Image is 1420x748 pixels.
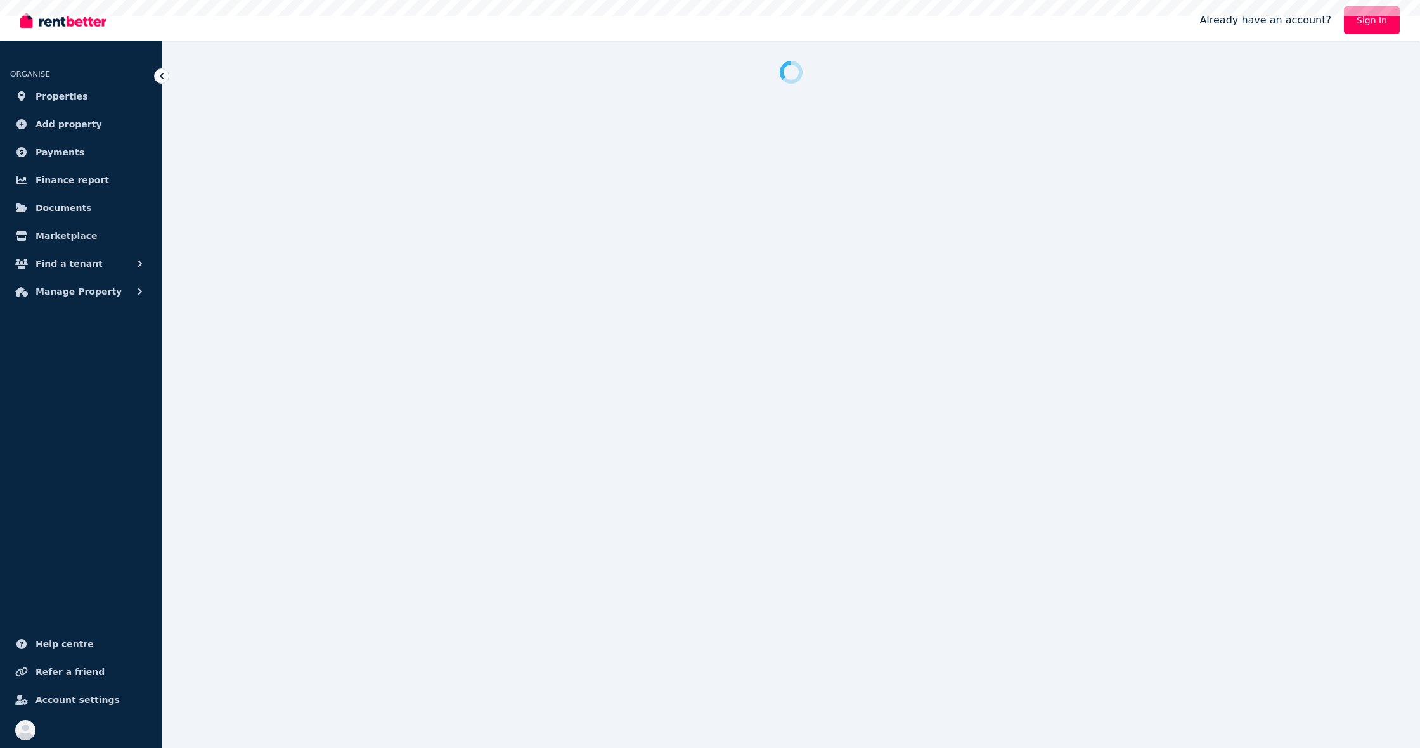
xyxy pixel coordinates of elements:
[10,251,152,276] button: Find a tenant
[35,200,92,216] span: Documents
[10,223,152,248] a: Marketplace
[35,89,88,104] span: Properties
[35,256,103,271] span: Find a tenant
[10,167,152,193] a: Finance report
[35,172,109,188] span: Finance report
[10,112,152,137] a: Add property
[1344,6,1400,34] a: Sign In
[35,692,120,707] span: Account settings
[10,279,152,304] button: Manage Property
[35,117,102,132] span: Add property
[20,11,106,30] img: RentBetter
[10,84,152,109] a: Properties
[35,664,105,680] span: Refer a friend
[10,659,152,685] a: Refer a friend
[1199,13,1331,28] span: Already have an account?
[35,228,97,243] span: Marketplace
[35,636,94,652] span: Help centre
[10,631,152,657] a: Help centre
[10,195,152,221] a: Documents
[10,687,152,713] a: Account settings
[35,145,84,160] span: Payments
[10,139,152,165] a: Payments
[35,284,122,299] span: Manage Property
[10,70,50,79] span: ORGANISE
